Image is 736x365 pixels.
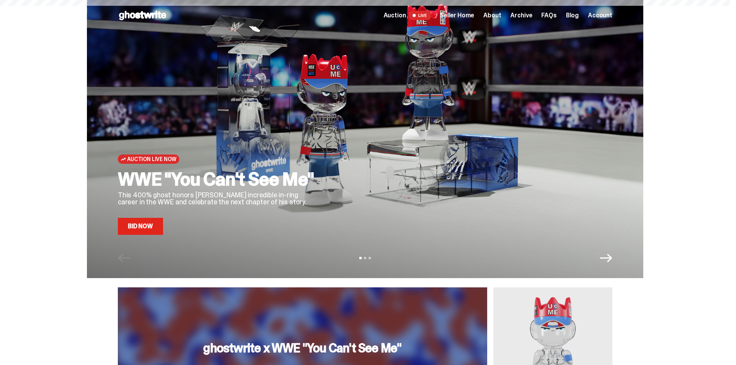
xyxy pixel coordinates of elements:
a: FAQs [541,12,556,19]
a: Blog [566,12,579,19]
h2: WWE "You Can't See Me" [118,170,319,188]
span: LIVE [409,11,431,20]
a: About [483,12,501,19]
button: View slide 1 [359,257,362,259]
button: View slide 2 [364,257,366,259]
h3: ghostwrite x WWE "You Can't See Me" [203,342,401,354]
a: Bid Now [118,218,163,235]
a: Seller Home [440,12,474,19]
button: View slide 3 [369,257,371,259]
a: Archive [510,12,532,19]
a: Account [588,12,612,19]
span: Auction [384,12,406,19]
p: This 400% ghost honors [PERSON_NAME] incredible in-ring career in the WWE and celebrate the next ... [118,192,319,205]
a: Auction LIVE [384,11,431,20]
span: Auction Live Now [127,156,176,162]
button: Next [600,252,612,264]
